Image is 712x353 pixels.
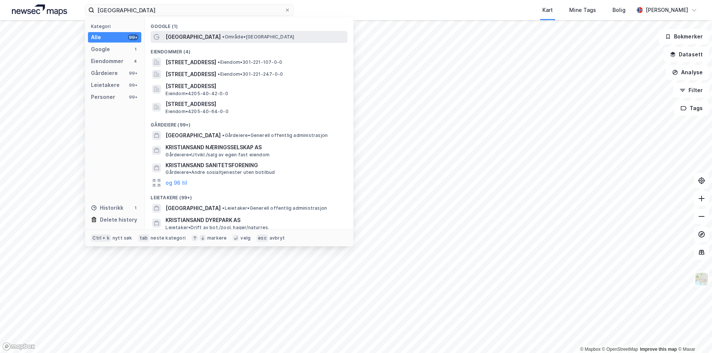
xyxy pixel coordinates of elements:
a: Improve this map [640,347,677,352]
span: [GEOGRAPHIC_DATA] [166,32,221,41]
span: • [218,59,220,65]
div: [PERSON_NAME] [646,6,688,15]
span: Leietaker • Drift av bot./zool. hager/naturres. [166,225,269,231]
span: Leietaker • Generell offentlig administrasjon [222,205,327,211]
span: Eiendom • 4205-40-42-0-0 [166,91,228,97]
div: Personer [91,93,115,101]
span: Gårdeiere • Andre sosialtjenester uten botilbud [166,169,275,175]
div: Kategori [91,24,141,29]
div: velg [240,235,251,241]
div: Kart [542,6,553,15]
button: Filter [673,83,709,98]
div: 99+ [128,34,138,40]
span: Område • [GEOGRAPHIC_DATA] [222,34,294,40]
div: Historikk [91,203,123,212]
span: [STREET_ADDRESS] [166,58,216,67]
div: Ctrl + k [91,234,111,242]
span: KRISTIANSAND DYREPARK AS [166,216,344,225]
span: KRISTIANSAND NÆRINGSSELSKAP AS [166,143,344,152]
button: Tags [674,101,709,116]
span: • [222,34,224,40]
span: • [222,205,224,211]
div: Leietakere [91,81,120,90]
span: Gårdeiere • Utvikl./salg av egen fast eiendom [166,152,270,158]
span: [GEOGRAPHIC_DATA] [166,131,221,140]
span: Eiendom • 4205-40-64-0-0 [166,109,228,115]
button: og 96 til [166,178,187,187]
div: Eiendommer [91,57,123,66]
img: logo.a4113a55bc3d86da70a041830d287a7e.svg [12,4,67,16]
span: Gårdeiere • Generell offentlig administrasjon [222,132,328,138]
span: [STREET_ADDRESS] [166,70,216,79]
span: • [218,71,220,77]
div: Gårdeiere [91,69,118,78]
img: Z [694,272,709,286]
div: tab [138,234,149,242]
button: Analyse [666,65,709,80]
a: Mapbox homepage [2,342,35,351]
button: Datasett [664,47,709,62]
div: 1 [132,46,138,52]
div: 99+ [128,82,138,88]
span: [STREET_ADDRESS] [166,82,344,91]
div: nytt søk [113,235,132,241]
span: Eiendom • 301-221-107-0-0 [218,59,282,65]
div: Leietakere (99+) [145,189,353,202]
iframe: Chat Widget [675,317,712,353]
div: neste kategori [151,235,186,241]
span: KRISTIANSAND SANITETSFORENING [166,161,344,170]
span: [GEOGRAPHIC_DATA] [166,204,221,213]
input: Søk på adresse, matrikkel, gårdeiere, leietakere eller personer [94,4,284,16]
div: Eiendommer (4) [145,43,353,56]
div: avbryt [270,235,285,241]
div: Delete history [100,215,137,224]
span: Eiendom • 301-221-247-0-0 [218,71,283,77]
div: esc [256,234,268,242]
button: Bokmerker [659,29,709,44]
a: OpenStreetMap [602,347,638,352]
div: 99+ [128,94,138,100]
div: Mine Tags [569,6,596,15]
div: Google (1) [145,18,353,31]
div: Alle [91,33,101,42]
div: 99+ [128,70,138,76]
a: Mapbox [580,347,601,352]
div: 1 [132,205,138,211]
span: • [222,132,224,138]
div: Google [91,45,110,54]
div: Bolig [612,6,626,15]
span: [STREET_ADDRESS] [166,100,344,109]
div: Gårdeiere (99+) [145,116,353,129]
div: 4 [132,58,138,64]
div: markere [207,235,227,241]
